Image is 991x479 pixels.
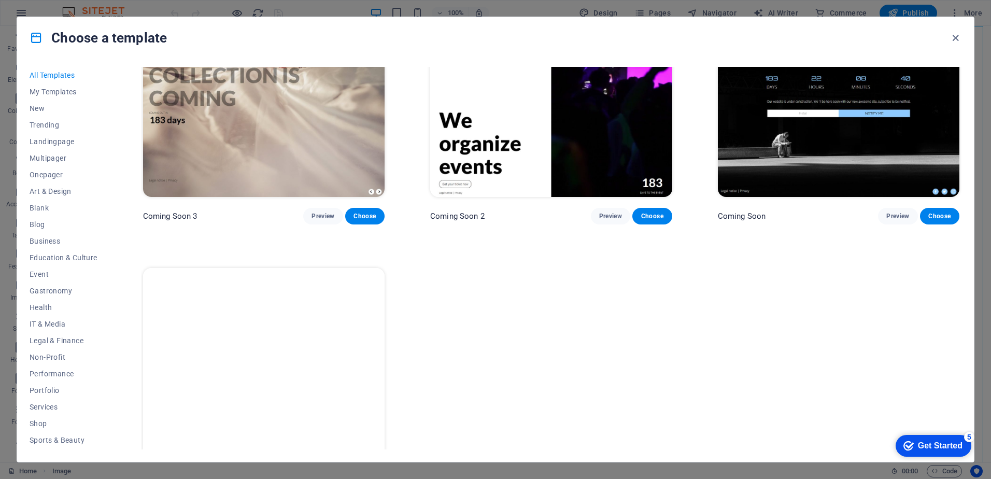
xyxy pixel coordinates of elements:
div: Get Started [31,11,75,21]
span: Shop [30,419,97,428]
button: New [30,100,97,117]
button: Business [30,233,97,249]
button: Gastronomy [30,283,97,299]
span: Non-Profit [30,353,97,361]
span: Multipager [30,154,97,162]
button: Health [30,299,97,316]
span: Gastronomy [30,287,97,295]
button: Non-Profit [30,349,97,365]
button: Blog [30,216,97,233]
button: Services [30,399,97,415]
h4: Choose a template [30,30,167,46]
span: Preview [312,212,334,220]
span: Choose [928,212,951,220]
button: Choose [345,208,385,224]
button: Preview [878,208,917,224]
button: Multipager [30,150,97,166]
span: Blog [30,220,97,229]
button: Sports & Beauty [30,432,97,448]
span: Event [30,270,97,278]
button: Choose [920,208,959,224]
button: All Templates [30,67,97,83]
button: Portfolio [30,382,97,399]
span: Performance [30,370,97,378]
span: New [30,104,97,112]
span: My Templates [30,88,97,96]
button: Trending [30,117,97,133]
div: Get Started 5 items remaining, 0% complete [8,5,84,27]
button: Trades [30,448,97,465]
span: Onepager [30,171,97,179]
p: Coming Soon [718,211,766,221]
span: Choose [641,212,663,220]
span: Education & Culture [30,253,97,262]
span: Preview [886,212,909,220]
span: Trending [30,121,97,129]
span: Sports & Beauty [30,436,97,444]
p: Coming Soon 2 [430,211,485,221]
p: Coming Soon 3 [143,211,197,221]
button: Art & Design [30,183,97,200]
span: Legal & Finance [30,336,97,345]
span: Choose [353,212,376,220]
span: Art & Design [30,187,97,195]
span: Health [30,303,97,312]
span: Portfolio [30,386,97,395]
button: Choose [632,208,672,224]
span: Preview [599,212,622,220]
button: Onepager [30,166,97,183]
button: Blank [30,200,97,216]
button: IT & Media [30,316,97,332]
span: All Templates [30,71,97,79]
span: Business [30,237,97,245]
button: Performance [30,365,97,382]
button: Education & Culture [30,249,97,266]
span: IT & Media [30,320,97,328]
div: 5 [77,2,87,12]
button: Landingpage [30,133,97,150]
span: Landingpage [30,137,97,146]
button: My Templates [30,83,97,100]
button: Shop [30,415,97,432]
span: Blank [30,204,97,212]
button: Event [30,266,97,283]
button: Preview [303,208,343,224]
button: Legal & Finance [30,332,97,349]
span: Services [30,403,97,411]
button: Preview [591,208,630,224]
